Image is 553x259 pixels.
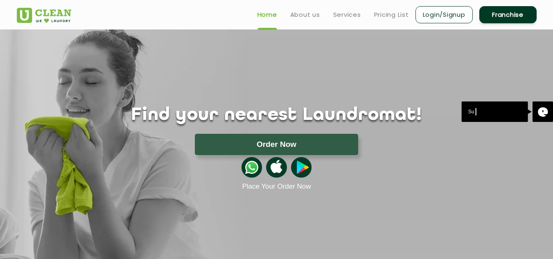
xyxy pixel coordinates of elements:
a: Login/Signup [415,6,473,23]
img: playstoreicon.png [291,157,311,178]
img: whatsappicon.png [242,157,262,178]
a: Services [333,10,361,20]
a: Home [257,10,277,20]
img: UClean Laundry and Dry Cleaning [17,8,71,23]
a: About us [290,10,320,20]
img: apple-icon.png [266,157,287,178]
a: Franchise [479,6,537,23]
a: Pricing List [374,10,409,20]
a: Place Your Order Now [242,182,311,191]
h1: Find your nearest Laundromat! [11,105,543,126]
button: Order Now [195,134,358,155]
